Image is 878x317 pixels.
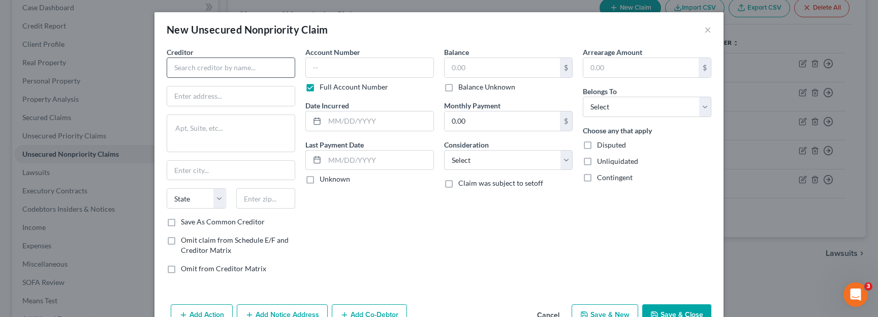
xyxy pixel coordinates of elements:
[181,236,289,254] span: Omit claim from Schedule E/F and Creditor Matrix
[167,87,295,106] input: Enter address...
[305,100,349,111] label: Date Incurred
[864,282,872,291] span: 3
[597,157,638,165] span: Unliquidated
[560,111,572,131] div: $
[305,139,364,150] label: Last Payment Date
[167,57,295,78] input: Search creditor by name...
[445,58,560,77] input: 0.00
[444,100,500,111] label: Monthly Payment
[325,151,433,170] input: MM/DD/YYYY
[167,48,194,56] span: Creditor
[560,58,572,77] div: $
[444,139,489,150] label: Consideration
[445,111,560,131] input: 0.00
[325,111,433,131] input: MM/DD/YYYY
[236,188,296,209] input: Enter zip...
[597,140,626,149] span: Disputed
[583,58,699,77] input: 0.00
[458,179,543,187] span: Claim was subject to setoff
[843,282,868,307] iframe: Intercom live chat
[320,82,388,92] label: Full Account Number
[704,23,711,36] button: ×
[305,47,360,57] label: Account Number
[458,82,515,92] label: Balance Unknown
[167,161,295,180] input: Enter city...
[583,47,642,57] label: Arrearage Amount
[320,174,350,184] label: Unknown
[181,217,265,227] label: Save As Common Creditor
[444,47,469,57] label: Balance
[181,264,266,273] span: Omit from Creditor Matrix
[167,22,328,37] div: New Unsecured Nonpriority Claim
[597,173,633,182] span: Contingent
[305,57,434,78] input: --
[699,58,711,77] div: $
[583,125,652,136] label: Choose any that apply
[583,87,617,96] span: Belongs To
